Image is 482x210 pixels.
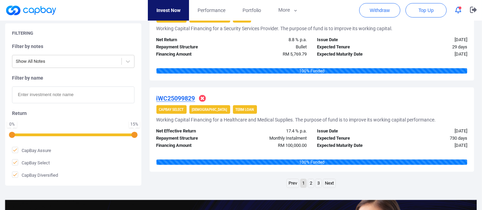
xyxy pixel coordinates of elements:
[283,51,307,57] span: RM 5,769.79
[192,108,227,112] strong: [DEMOGRAPHIC_DATA]
[392,142,472,149] div: [DATE]
[232,44,312,51] div: Bullet
[9,122,15,126] div: 0 %
[156,160,468,165] div: 100 % Funded
[392,36,472,44] div: [DATE]
[12,147,51,154] span: CapBay Assure
[312,36,392,44] div: Issue Date
[312,128,392,135] div: Issue Date
[236,108,254,112] strong: Term Loan
[316,179,321,188] a: Page 3
[278,143,307,148] span: RM 100,000.00
[151,36,232,44] div: Net Return
[243,7,261,14] span: Portfolio
[312,44,392,51] div: Expected Tenure
[151,51,232,58] div: Financing Amount
[151,128,232,135] div: Net Effective Return
[151,142,232,149] div: Financing Amount
[312,51,392,58] div: Expected Maturity Date
[151,135,232,142] div: Repayment Structure
[12,159,50,166] span: CapBay Select
[156,117,436,123] h5: Working Capital Financing for a Healthcare and Medical Supplies. The purpose of fund is to improv...
[359,3,400,17] button: Withdraw
[405,3,447,17] button: Top Up
[392,44,472,51] div: 29 days
[392,135,472,142] div: 730 days
[12,86,134,103] input: Enter investment note name
[156,95,195,102] u: iWC25099829
[392,51,472,58] div: [DATE]
[312,135,392,142] div: Expected Tenure
[301,179,306,188] a: Page 1 is your current page
[159,108,184,112] strong: CapBay Select
[156,25,393,32] h5: Working Capital Financing for a Security Services Provider. The purpose of fund is to improve its...
[419,7,434,14] span: Top Up
[12,110,134,116] h5: Return
[392,128,472,135] div: [DATE]
[312,142,392,149] div: Expected Maturity Date
[151,44,232,51] div: Repayment Structure
[12,43,134,49] h5: Filter by notes
[130,122,138,126] div: 15 %
[308,179,314,188] a: Page 2
[12,172,58,178] span: CapBay Diversified
[156,68,468,74] div: 100 % Funded
[287,179,299,188] a: Previous page
[232,36,312,44] div: 8.8 % p.a.
[323,179,336,188] a: Next page
[232,135,312,142] div: Monthly Instalment
[12,30,33,36] h5: Filtering
[12,75,134,81] h5: Filter by name
[198,7,225,14] span: Performance
[232,128,312,135] div: 17.4 % p.a.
